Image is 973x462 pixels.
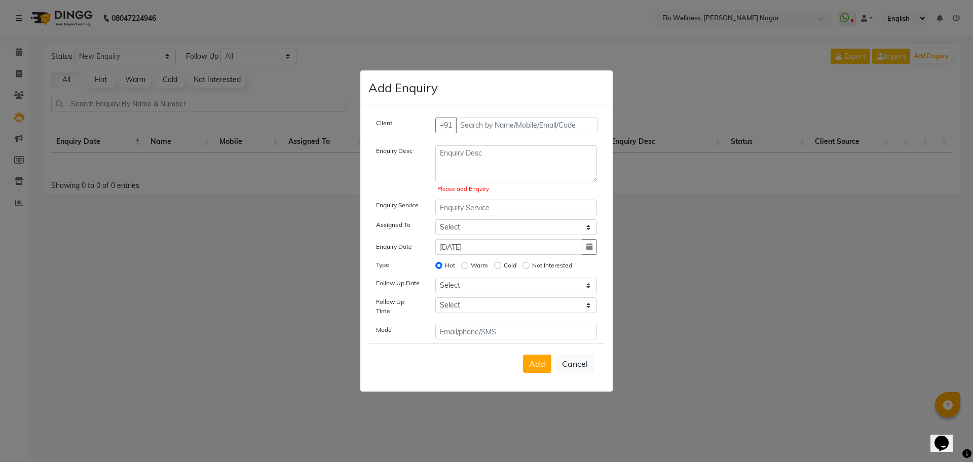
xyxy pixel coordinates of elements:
[437,185,595,194] div: Please add Enquiry
[376,242,412,251] label: Enquiry Date
[376,297,420,316] label: Follow Up Time
[529,359,545,369] span: Add
[435,324,597,339] input: Email/phone/SMS
[435,200,597,215] input: Enquiry Service
[532,261,572,270] label: Not Interested
[471,261,488,270] label: Warm
[376,201,419,210] label: Enquiry Service
[376,260,389,269] label: Type
[376,220,410,229] label: Assigned To
[376,325,392,334] label: Mode
[456,118,598,133] input: Search by Name/Mobile/Email/Code
[445,261,455,270] label: Hot
[376,146,413,156] label: Enquiry Desc
[930,421,963,452] iframe: chat widget
[555,354,594,373] button: Cancel
[523,355,551,373] button: Add
[376,119,392,128] label: Client
[504,261,516,270] label: Cold
[368,79,438,97] h4: Add Enquiry
[435,118,457,133] button: +91
[376,279,420,288] label: Follow Up Date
